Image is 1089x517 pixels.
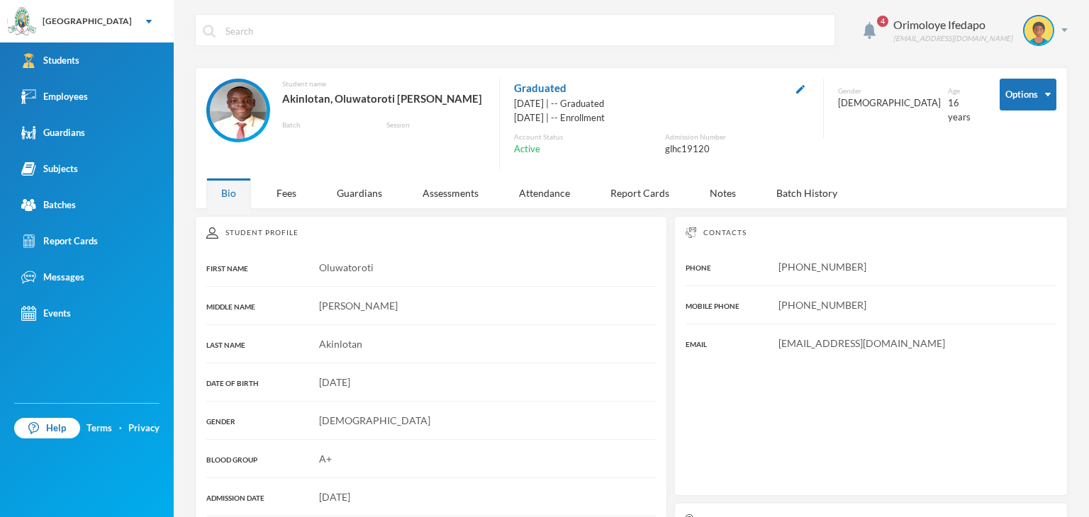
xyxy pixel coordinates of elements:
[8,8,36,36] img: logo
[21,161,78,176] div: Subjects
[282,89,485,108] div: Akinlotan, Oluwatoroti [PERSON_NAME]
[778,337,945,349] span: [EMAIL_ADDRESS][DOMAIN_NAME]
[778,261,866,273] span: [PHONE_NUMBER]
[686,227,1056,238] div: Contacts
[21,270,84,285] div: Messages
[665,142,809,157] div: glhc19120
[319,300,398,312] span: [PERSON_NAME]
[514,142,540,157] span: Active
[514,132,658,142] div: Account Status
[319,491,350,503] span: [DATE]
[319,453,332,465] span: A+
[210,82,267,139] img: STUDENT
[319,261,374,273] span: Oluwatoroti
[21,89,88,104] div: Employees
[1024,16,1053,45] img: STUDENT
[21,234,98,249] div: Report Cards
[504,178,585,208] div: Attendance
[319,414,430,426] span: [DEMOGRAPHIC_DATA]
[319,376,350,388] span: [DATE]
[21,306,71,321] div: Events
[893,33,1012,44] div: [EMAIL_ADDRESS][DOMAIN_NAME]
[206,227,656,239] div: Student Profile
[948,86,978,96] div: Age
[514,111,809,125] div: [DATE] | -- Enrollment
[514,97,809,111] div: [DATE] | -- Graduated
[761,178,852,208] div: Batch History
[386,120,485,130] div: Session
[877,16,888,27] span: 4
[838,96,941,110] div: [DEMOGRAPHIC_DATA]
[778,299,866,311] span: [PHONE_NUMBER]
[86,421,112,436] a: Terms
[665,132,809,142] div: Admission Number
[206,178,251,208] div: Bio
[596,178,684,208] div: Report Cards
[43,15,132,28] div: [GEOGRAPHIC_DATA]
[319,338,362,350] span: Akinlotan
[262,178,311,208] div: Fees
[14,418,80,439] a: Help
[792,80,809,96] button: Edit
[21,125,85,140] div: Guardians
[282,79,485,89] div: Student name
[203,25,216,38] img: search
[695,178,751,208] div: Notes
[1000,79,1056,110] button: Options
[893,16,1012,33] div: Orimoloye Ifedapo
[408,178,493,208] div: Assessments
[948,96,978,124] div: 16 years
[322,178,397,208] div: Guardians
[119,421,122,436] div: ·
[838,86,941,96] div: Gender
[224,15,827,47] input: Search
[128,421,160,436] a: Privacy
[282,120,376,130] div: Batch
[514,79,566,97] span: Graduated
[21,53,79,68] div: Students
[21,198,76,212] div: Batches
